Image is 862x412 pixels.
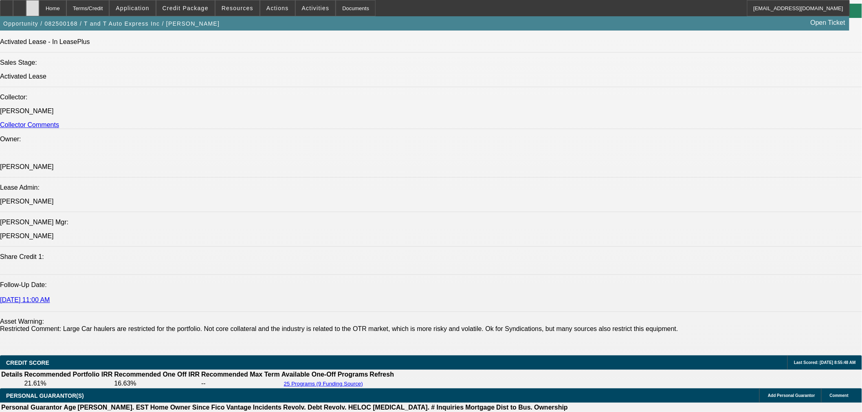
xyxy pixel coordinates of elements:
[369,370,395,379] th: Refresh
[807,16,849,30] a: Open Ticket
[114,379,200,388] td: 16.63%
[3,20,220,27] span: Opportunity / 082500168 / T and T Auto Express Inc / [PERSON_NAME]
[266,5,289,11] span: Actions
[260,0,295,16] button: Actions
[534,404,568,411] b: Ownership
[116,5,149,11] span: Application
[296,0,336,16] button: Activities
[253,404,281,411] b: Incidents
[215,0,259,16] button: Resources
[226,404,251,411] b: Vantage
[1,404,62,411] b: Personal Guarantor
[110,0,155,16] button: Application
[222,5,253,11] span: Resources
[64,404,76,411] b: Age
[150,404,210,411] b: Home Owner Since
[281,380,365,387] button: 25 Programs (9 Funding Source)
[431,404,464,411] b: # Inquiries
[466,404,495,411] b: Mortgage
[163,5,209,11] span: Credit Package
[78,404,149,411] b: [PERSON_NAME]. EST
[1,370,23,379] th: Details
[6,359,49,366] span: CREDIT SCORE
[24,370,113,379] th: Recommended Portfolio IRR
[324,404,430,411] b: Revolv. HELOC [MEDICAL_DATA].
[201,379,280,388] td: --
[283,404,322,411] b: Revolv. Debt
[156,0,215,16] button: Credit Package
[6,392,84,399] span: PERSONAL GUARANTOR(S)
[830,393,849,398] span: Comment
[794,360,856,365] span: Last Scored: [DATE] 8:55:48 AM
[211,404,225,411] b: Fico
[302,5,330,11] span: Activities
[201,370,280,379] th: Recommended Max Term
[24,379,113,388] td: 21.61%
[768,393,815,398] span: Add Personal Guarantor
[497,404,533,411] b: Dist to Bus.
[281,370,369,379] th: Available One-Off Programs
[114,370,200,379] th: Recommended One Off IRR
